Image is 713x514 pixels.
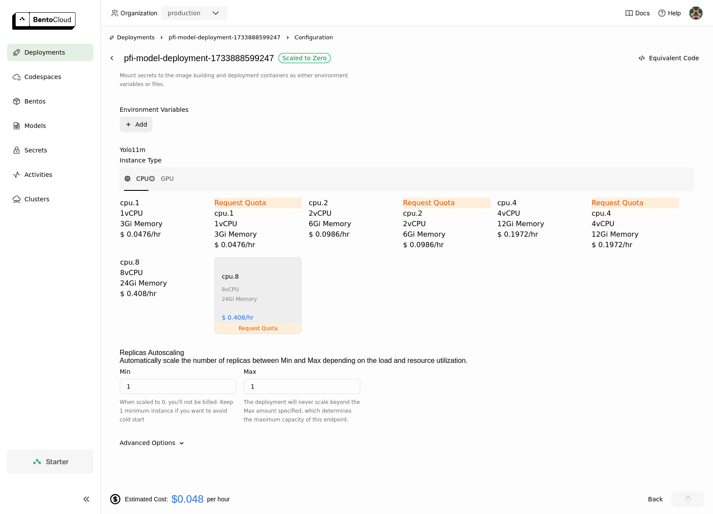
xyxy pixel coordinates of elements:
div: 12Gi Memory [497,219,585,229]
div: 8 vCPU [222,285,257,294]
div: $ 0.0986/hr [309,229,396,240]
div: cpu.8 [222,272,239,281]
div: When scaled to 0, you'll not be billed. Keep 1 minimum instance if you want to avoid cold start [120,398,237,424]
div: cpu.4 [497,198,585,208]
span: Organization [121,9,157,17]
a: Bentos [7,93,93,110]
span: Starter [46,457,69,466]
span: Models [24,121,46,131]
div: Estimated Cost: per hour [109,493,639,505]
div: Instance Type [120,157,162,164]
div: 3Gi Memory [120,219,207,229]
svg: Down [177,439,186,448]
button: loading Update [672,491,704,507]
div: Deployments [109,33,155,42]
button: Equivalent Code [633,50,704,66]
img: logo [12,12,76,30]
div: 6Gi Memory [309,219,396,229]
span: Deployments [24,47,65,58]
label: Yolo11m [120,146,694,153]
a: Models [7,117,93,135]
div: Environment Variables [120,106,189,113]
div: $ 0.1972/hr [592,240,679,250]
div: 2 vCPU [309,208,396,219]
nav: Breadcrumbs navigation [109,33,704,42]
div: Max [244,368,256,375]
div: 1 vCPU [120,208,207,219]
div: Min [120,368,131,375]
div: Request Quotacpu.11vCPU3Gi Memory$ 0.0476/hr [214,198,302,250]
span: Docs [635,9,650,17]
div: $ 0.0476/hr [120,229,207,240]
a: Clusters [7,190,93,208]
div: Request Quota [215,323,301,334]
span: Deployments [117,33,155,42]
div: $ 0.408/hr [120,289,207,299]
div: 1 vCPU [214,219,302,229]
span: Activities [24,169,52,180]
a: Deployments [7,44,93,61]
div: 6Gi Memory [403,229,490,240]
a: Activities [7,166,93,183]
div: Request Quotacpu.88vCPU24Gi Memory$ 0.408/hr [214,257,302,334]
button: Back [643,491,668,507]
div: $ 0.0986/hr [403,240,490,250]
div: Mount secrets to the image building and deployment containers as either environment variables or ... [120,71,357,89]
span: GPU [161,174,174,183]
span: Bentos [24,96,45,107]
div: Replicas Autoscaling [120,349,184,357]
a: Starter [7,449,93,474]
div: cpu.2 [309,198,396,208]
div: 24Gi Memory [222,294,257,304]
div: cpu.8 [120,257,207,268]
svg: Right [158,34,165,41]
div: production [168,9,200,17]
a: Codespaces [7,68,93,86]
div: Help [658,9,681,17]
div: cpu.44vCPU12Gi Memory$ 0.1972/hr [497,198,585,250]
div: 12Gi Memory [592,229,679,240]
div: The deployment will never scale beyond the Max amount specified, which determines the maximum cap... [244,398,361,424]
span: Configuration [295,33,333,42]
div: Scaled to Zero [282,55,327,62]
div: cpu.1 [120,198,207,208]
div: Request Quota [592,198,679,208]
span: CPU [136,174,148,183]
div: Advanced Options [120,438,694,448]
div: Request Quotacpu.22vCPU6Gi Memory$ 0.0986/hr [403,198,490,250]
span: Clusters [24,194,49,204]
div: 4 vCPU [497,208,585,219]
div: Automatically scale the number of replicas between Min and Max depending on the load and resource... [120,357,694,365]
div: 3Gi Memory [214,229,302,240]
svg: Plus [125,121,132,128]
span: Help [668,9,681,17]
div: 2 vCPU [403,219,490,229]
div: cpu.1 [214,208,302,219]
button: Add [120,117,152,132]
span: $0.048 [172,493,203,505]
div: Request Quotacpu.44vCPU12Gi Memory$ 0.1972/hr [592,198,679,250]
span: Codespaces [24,72,61,82]
span: pfi-model-deployment-1733888599247 [169,33,280,42]
a: Docs [625,9,650,17]
div: 4 vCPU [592,219,679,229]
input: Selected production. [201,9,202,18]
div: cpu.88vCPU24Gi Memory$ 0.408/hr [120,257,207,334]
div: Advanced Options [120,438,176,447]
div: $ 0.0476/hr [214,240,302,250]
div: 24Gi Memory [120,278,207,289]
img: Admin Prod [689,7,703,20]
div: cpu.22vCPU6Gi Memory$ 0.0986/hr [309,198,396,250]
div: pfi-model-deployment-1733888599247 [124,50,629,66]
span: Secrets [24,145,47,155]
div: Request Quota [214,198,302,208]
div: cpu.11vCPU3Gi Memory$ 0.0476/hr [120,198,207,250]
div: cpu.2 [403,208,490,219]
a: Secrets [7,141,93,159]
svg: Right [284,34,291,41]
div: $ 0.408/hr [222,313,254,322]
div: Request Quota [403,198,490,208]
div: cpu.4 [592,208,679,219]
